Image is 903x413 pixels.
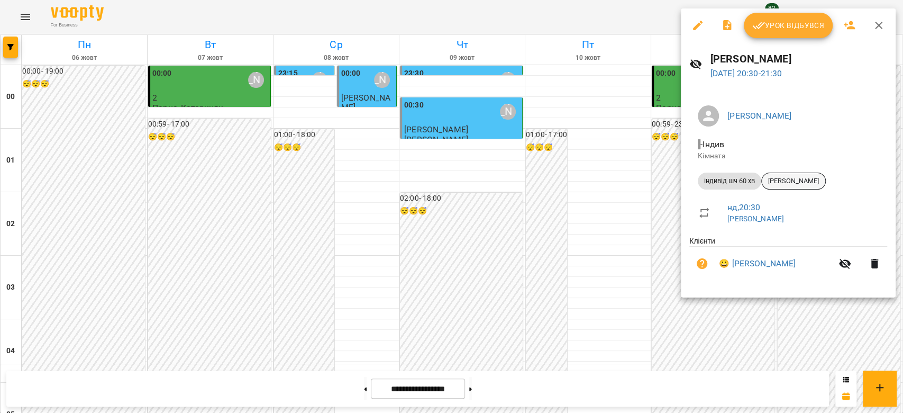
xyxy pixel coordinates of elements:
[727,111,791,121] a: [PERSON_NAME]
[689,251,715,276] button: Візит ще не сплачено. Додати оплату?
[710,51,887,67] h6: [PERSON_NAME]
[744,13,833,38] button: Урок відбувся
[689,236,887,285] ul: Клієнти
[719,257,796,270] a: 😀 [PERSON_NAME]
[727,202,760,212] a: нд , 20:30
[761,173,826,190] div: [PERSON_NAME]
[752,19,824,32] span: Урок відбувся
[727,214,784,223] a: [PERSON_NAME]
[698,176,761,186] span: індивід шч 60 хв
[762,176,825,186] span: [PERSON_NAME]
[698,139,726,149] span: - Індив
[698,151,879,161] p: Кімната
[710,68,782,78] a: [DATE] 20:30-21:30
